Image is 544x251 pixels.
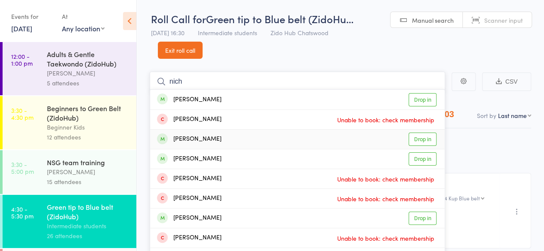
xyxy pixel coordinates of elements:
[47,103,129,122] div: Beginners to Green Belt (ZidoHub)
[11,53,33,67] time: 12:00 - 1:00 pm
[11,9,53,24] div: Events for
[151,28,184,37] span: [DATE] 16:30
[206,12,353,26] span: Green tip to Blue belt (ZidoHu…
[498,111,527,120] div: Last name
[409,212,436,225] a: Drop in
[157,115,221,124] div: [PERSON_NAME]
[157,213,221,223] div: [PERSON_NAME]
[3,195,136,248] a: 4:30 -5:30 pmGreen tip to Blue belt (ZidoHub)Intermediate students26 attendees
[47,157,129,167] div: NSG team training
[47,78,129,88] div: 5 attendees
[158,42,203,59] a: Exit roll call
[198,28,257,37] span: Intermediate students
[157,174,221,184] div: [PERSON_NAME]
[47,221,129,231] div: Intermediate students
[11,107,34,121] time: 3:30 - 4:30 pm
[11,24,32,33] a: [DATE]
[157,154,221,164] div: [PERSON_NAME]
[477,111,496,120] label: Sort by
[11,206,34,219] time: 4:30 - 5:30 pm
[409,152,436,166] a: Drop in
[409,133,436,146] a: Drop in
[3,96,136,149] a: 3:30 -4:30 pmBeginners to Green Belt (ZidoHub)Beginner Kids12 attendees
[482,73,531,91] button: CSV
[157,95,221,105] div: [PERSON_NAME]
[47,122,129,132] div: Beginner Kids
[335,113,436,126] span: Unable to book: check membership
[3,150,136,194] a: 3:30 -5:00 pmNSG team training[PERSON_NAME]15 attendees
[47,231,129,241] div: 26 attendees
[157,233,221,243] div: [PERSON_NAME]
[412,16,454,24] span: Manual search
[11,161,34,175] time: 3:30 - 5:00 pm
[335,172,436,185] span: Unable to book: check membership
[47,68,129,78] div: [PERSON_NAME]
[270,28,329,37] span: Zido Hub Chatswood
[62,9,104,24] div: At
[47,167,129,177] div: [PERSON_NAME]
[409,93,436,106] a: Drop in
[3,42,136,95] a: 12:00 -1:00 pmAdults & Gentle Taekwondo (ZidoHub)[PERSON_NAME]5 attendees
[47,49,129,68] div: Adults & Gentle Taekwondo (ZidoHub)
[62,24,104,33] div: Any location
[151,12,206,26] span: Roll Call for
[47,132,129,142] div: 12 attendees
[444,195,480,201] div: 4 Kup Blue belt
[157,194,221,203] div: [PERSON_NAME]
[47,177,129,187] div: 15 attendees
[47,202,129,221] div: Green tip to Blue belt (ZidoHub)
[157,134,221,144] div: [PERSON_NAME]
[335,232,436,245] span: Unable to book: check membership
[484,16,523,24] span: Scanner input
[335,192,436,205] span: Unable to book: check membership
[150,72,445,91] input: Search by name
